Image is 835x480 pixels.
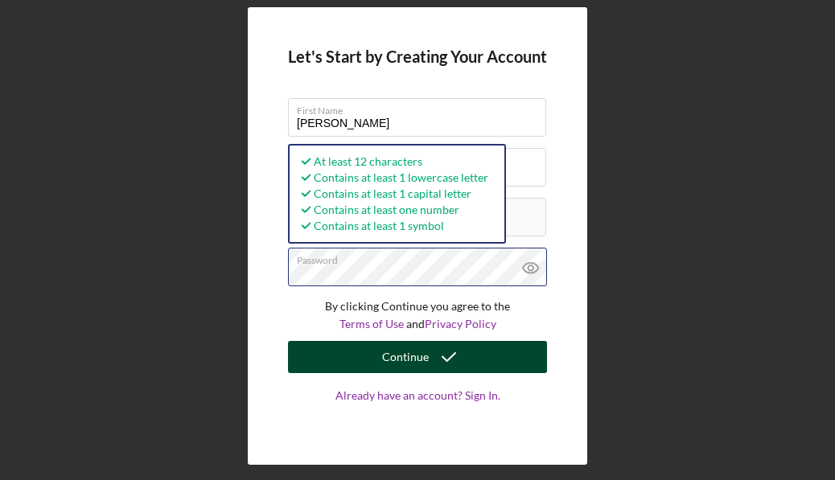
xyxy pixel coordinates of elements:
[298,170,488,186] div: Contains at least 1 lowercase letter
[298,154,488,170] div: At least 12 characters
[425,317,496,330] a: Privacy Policy
[288,389,547,434] a: Already have an account? Sign In.
[382,341,429,373] div: Continue
[298,218,488,234] div: Contains at least 1 symbol
[288,297,547,334] p: By clicking Continue you agree to the and
[288,47,547,66] h4: Let's Start by Creating Your Account
[298,202,488,218] div: Contains at least one number
[297,248,546,266] label: Password
[297,99,546,117] label: First Name
[288,341,547,373] button: Continue
[298,186,488,202] div: Contains at least 1 capital letter
[339,317,404,330] a: Terms of Use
